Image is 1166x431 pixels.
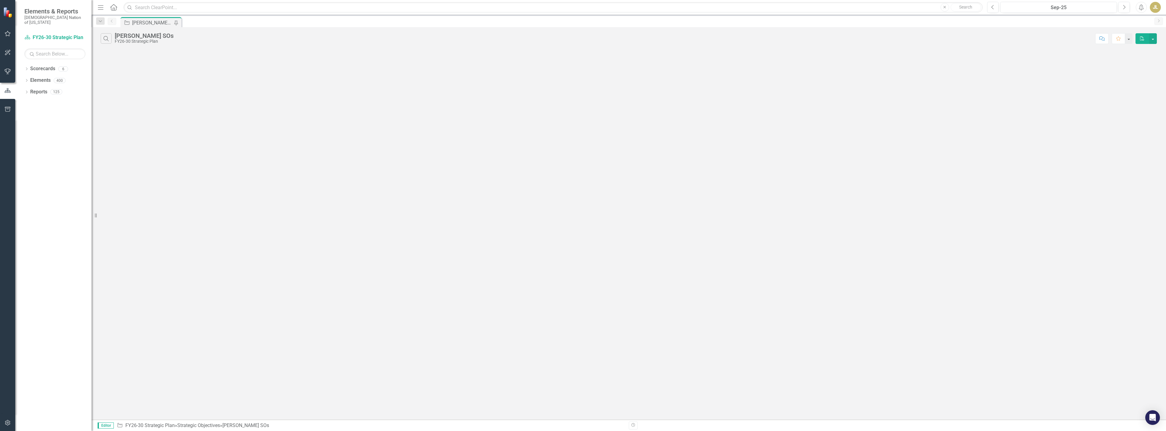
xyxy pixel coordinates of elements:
[1145,410,1160,425] div: Open Intercom Messenger
[115,32,174,39] div: [PERSON_NAME] SOs
[125,422,175,428] a: FY26-30 Strategic Plan
[50,89,62,95] div: 125
[24,15,85,25] small: [DEMOGRAPHIC_DATA] Nation of [US_STATE]
[177,422,220,428] a: Strategic Objectives
[30,65,55,72] a: Scorecards
[24,8,85,15] span: Elements & Reports
[222,422,269,428] div: [PERSON_NAME] SOs
[30,89,47,96] a: Reports
[132,19,172,27] div: [PERSON_NAME] SOs
[115,39,174,44] div: FY26-30 Strategic Plan
[24,49,85,59] input: Search Below...
[3,7,14,17] img: ClearPoint Strategy
[124,2,983,13] input: Search ClearPoint...
[30,77,51,84] a: Elements
[24,34,85,41] a: FY26-30 Strategic Plan
[951,3,981,12] button: Search
[54,78,66,83] div: 400
[1000,2,1117,13] button: Sep-25
[1002,4,1115,11] div: Sep-25
[58,66,68,71] div: 6
[1150,2,1161,13] button: JL
[117,422,624,429] div: » »
[959,5,972,9] span: Search
[98,422,114,429] span: Editor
